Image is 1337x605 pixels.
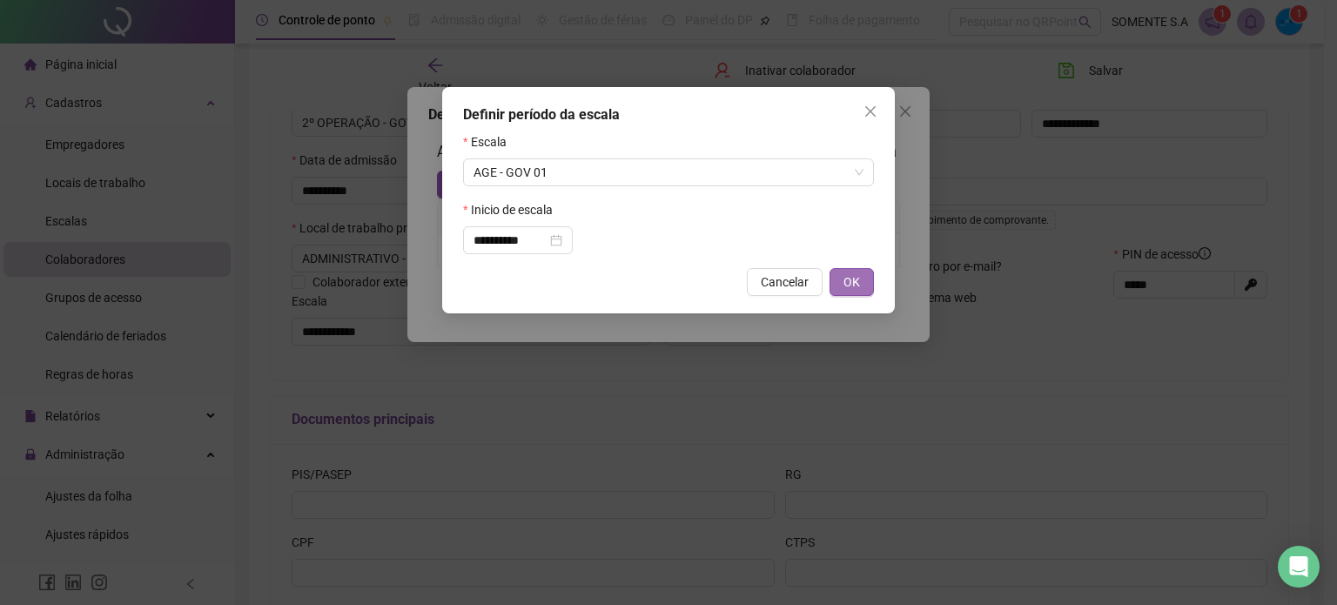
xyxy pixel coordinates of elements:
div: Open Intercom Messenger [1278,546,1320,588]
label: Escala [463,132,518,151]
span: AGE - GOV 01 [474,159,863,185]
button: Close [857,97,884,125]
button: Cancelar [747,268,823,296]
button: OK [830,268,874,296]
label: Inicio de escala [463,200,564,219]
span: close [863,104,877,118]
div: Definir período da escala [463,104,874,125]
span: Cancelar [761,272,809,292]
span: OK [843,272,860,292]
